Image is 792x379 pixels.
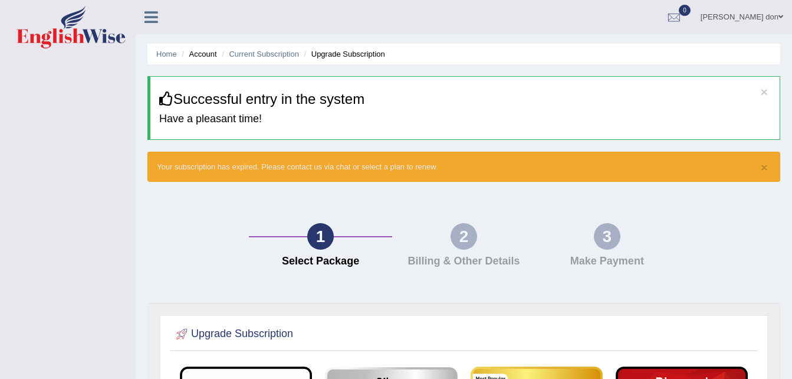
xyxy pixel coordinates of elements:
h4: Billing & Other Details [398,256,530,267]
button: × [761,161,768,174]
h4: Have a pleasant time! [159,113,771,125]
h4: Select Package [255,256,386,267]
li: Account [179,48,216,60]
div: 3 [594,223,620,250]
button: × [761,86,768,98]
h2: Upgrade Subscription [173,325,293,343]
a: Current Subscription [229,50,299,58]
div: 2 [451,223,477,250]
li: Upgrade Subscription [301,48,385,60]
div: Your subscription has expired. Please contact us via chat or select a plan to renew [147,152,780,182]
h4: Make Payment [541,256,673,267]
span: 0 [679,5,691,16]
a: Home [156,50,177,58]
div: 1 [307,223,334,250]
h3: Successful entry in the system [159,92,771,107]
